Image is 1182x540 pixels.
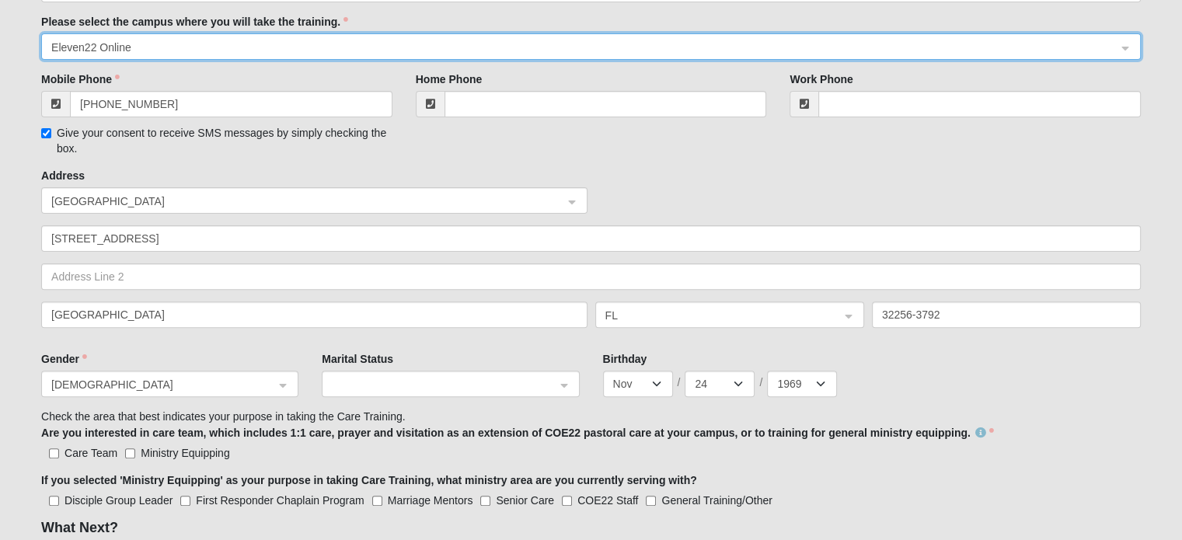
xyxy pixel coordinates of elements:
span: United States [51,193,549,210]
label: Please select the campus where you will take the training. [41,14,348,30]
span: / [759,375,762,390]
input: Disciple Group Leader [49,496,59,506]
input: General Training/Other [646,496,656,506]
label: Work Phone [790,71,853,87]
span: Eleven22 Online [51,39,1103,56]
input: Senior Care [480,496,490,506]
input: Give your consent to receive SMS messages by simply checking the box. [41,128,51,138]
span: Care Team [65,447,117,459]
span: Disciple Group Leader [65,494,173,507]
span: Ministry Equipping [141,447,229,459]
input: COE22 Staff [562,496,572,506]
span: / [678,375,681,390]
span: First Responder Chaplain Program [196,494,364,507]
span: Give your consent to receive SMS messages by simply checking the box. [57,127,386,155]
span: COE22 Staff [577,494,638,507]
input: Zip [872,301,1141,328]
label: If you selected 'Ministry Equipping' as your purpose in taking Care Training, what ministry area ... [41,472,697,488]
input: Care Team [49,448,59,458]
label: Address [41,168,85,183]
label: Home Phone [416,71,483,87]
input: Marriage Mentors [372,496,382,506]
label: Gender [41,351,87,367]
span: Marriage Mentors [388,494,473,507]
label: Marital Status [322,351,393,367]
span: General Training/Other [661,494,772,507]
label: Are you interested in care team, which includes 1:1 care, prayer and visitation as an extension o... [41,425,994,441]
h4: What Next? [41,520,1141,537]
span: FL [605,307,826,324]
input: Address Line 2 [41,263,1141,290]
input: Address Line 1 [41,225,1141,252]
label: Birthday [603,351,647,367]
label: Mobile Phone [41,71,120,87]
input: First Responder Chaplain Program [180,496,190,506]
span: Senior Care [496,494,554,507]
input: Ministry Equipping [125,448,135,458]
span: Female [51,376,274,393]
input: City [41,301,587,328]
